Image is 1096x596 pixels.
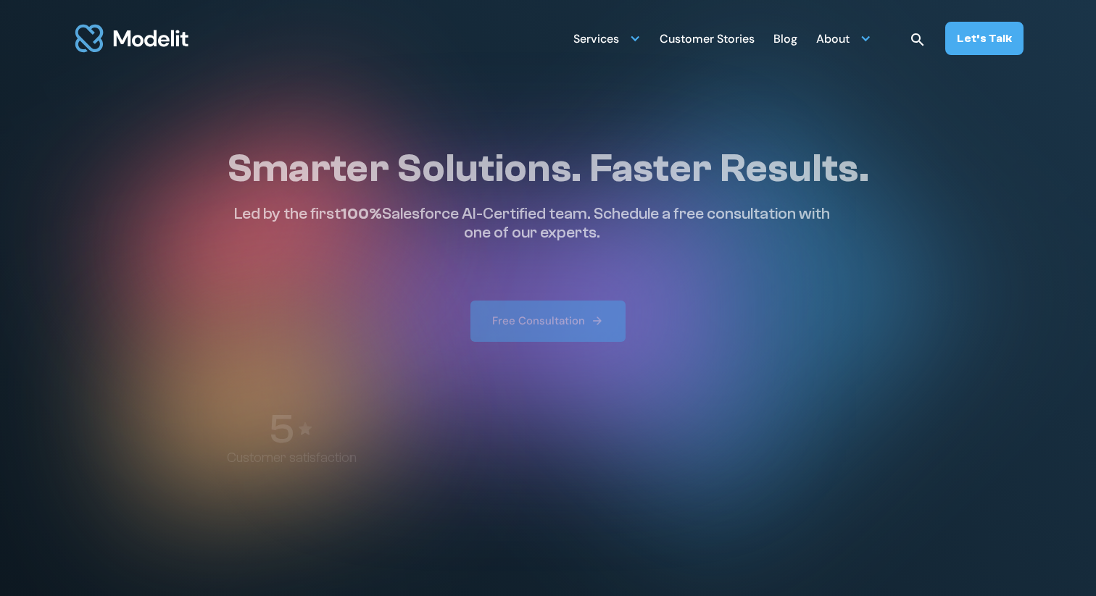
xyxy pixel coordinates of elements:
div: Services [573,24,641,52]
div: About [816,26,850,54]
a: Let’s Talk [945,22,1024,55]
div: Customer Stories [660,26,755,54]
div: About [816,24,871,52]
img: arrow right [591,314,604,327]
img: modelit logo [72,16,191,61]
img: Stars [296,420,314,437]
span: 100% [341,204,382,223]
p: Led by the first Salesforce AI-Certified team. Schedule a free consultation with one of our experts. [227,204,837,243]
a: home [72,16,191,61]
a: Customer Stories [660,24,755,52]
div: Services [573,26,619,54]
div: Blog [773,26,797,54]
a: Free Consultation [470,301,626,342]
div: Let’s Talk [957,30,1012,46]
h1: Smarter Solutions. Faster Results. [227,145,869,193]
p: Customer satisfaction [227,450,357,466]
div: Free Consultation [492,314,585,329]
a: Blog [773,24,797,52]
p: 5 [269,408,292,450]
